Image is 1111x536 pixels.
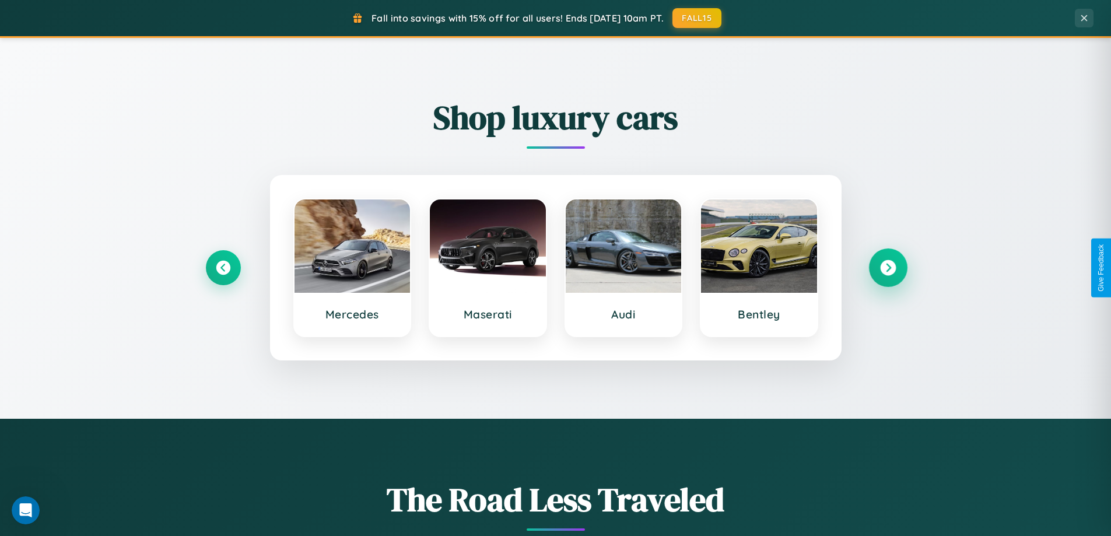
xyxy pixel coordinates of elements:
[306,307,399,321] h3: Mercedes
[12,496,40,524] iframe: Intercom live chat
[371,12,664,24] span: Fall into savings with 15% off for all users! Ends [DATE] 10am PT.
[577,307,670,321] h3: Audi
[672,8,721,28] button: FALL15
[206,95,906,140] h2: Shop luxury cars
[441,307,534,321] h3: Maserati
[1097,244,1105,292] div: Give Feedback
[713,307,805,321] h3: Bentley
[206,477,906,522] h1: The Road Less Traveled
